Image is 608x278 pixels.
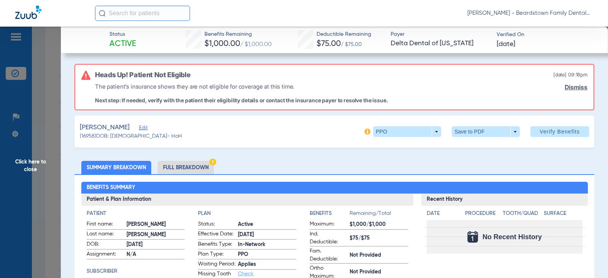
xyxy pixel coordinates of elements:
[544,210,582,218] h4: Surface
[240,41,272,48] span: / $1,000.00
[127,241,185,249] span: [DATE]
[553,71,587,79] span: [DATE] 09:18PM
[81,71,90,80] img: error-icon
[310,210,350,220] app-breakdown-title: Benefits
[238,221,296,229] span: Active
[127,221,185,229] span: [PERSON_NAME]
[310,247,347,263] span: Fam. Deductible:
[198,220,235,229] span: Status:
[310,220,347,229] span: Maximum:
[158,161,214,174] li: Full Breakdown
[350,268,408,276] span: Not Provided
[503,210,541,218] h4: Tooth/Quad
[87,240,124,249] span: DOB:
[497,40,515,49] span: [DATE]
[80,123,130,132] span: [PERSON_NAME]
[109,39,136,49] span: Active
[209,159,216,165] img: Hazard
[483,233,542,241] span: No Recent History
[80,132,182,140] span: (16958) DOB: [DEMOGRAPHIC_DATA] - HoH
[465,210,500,218] h4: Procedure
[467,231,478,243] img: Calendar
[341,42,362,47] span: / $75.00
[497,31,596,39] span: Verified On
[109,30,136,38] span: Status
[95,97,388,103] p: Next step: If needed, verify with the patient their eligibility details or contact the insurance ...
[350,221,408,229] span: $1,000/$1,000
[238,231,296,239] span: [DATE]
[198,240,235,249] span: Benefits Type:
[81,194,414,206] h3: Patient & Plan Information
[127,231,185,239] span: [PERSON_NAME]
[99,10,106,17] img: Search Icon
[364,129,370,135] img: info-icon
[503,210,541,220] app-breakdown-title: Tooth/Quad
[452,126,520,137] button: Save to PDF
[238,261,296,268] span: Applies
[87,267,185,275] h4: Subscriber
[198,230,235,239] span: Effective Date:
[310,210,350,218] h4: Benefits
[87,210,185,218] h4: Patient
[317,40,341,48] span: $75.00
[238,251,296,259] span: PPO
[238,241,296,249] span: In-Network
[565,84,587,91] a: Dismiss
[467,10,593,17] span: [PERSON_NAME] - Beardstown Family Dental
[95,71,190,79] h6: Heads Up! Patient Not Eligible
[204,30,272,38] span: Benefits Remaining
[81,161,151,174] li: Summary Breakdown
[95,82,388,91] p: The patient’s insurance shows they are not eligible for coverage at this time.
[427,210,459,218] h4: Date
[95,6,190,21] input: Search for patients
[127,251,185,259] span: N/A
[540,129,580,135] span: Verify Benefits
[310,230,347,246] span: Ind. Deductible:
[350,234,408,242] span: $75/$75
[198,210,296,218] h4: Plan
[15,6,41,19] img: Zuub Logo
[350,251,408,259] span: Not Provided
[350,210,408,220] span: Remaining/Total
[391,39,490,48] span: Delta Dental of [US_STATE]
[465,210,500,220] app-breakdown-title: Procedure
[391,30,490,38] span: Payer
[198,250,235,259] span: Plan Type:
[139,125,146,132] span: Edit
[198,260,235,269] span: Waiting Period:
[81,182,588,194] h2: Benefits Summary
[204,40,240,48] span: $1,000.00
[87,250,124,259] span: Assignment:
[530,126,589,137] button: Verify Benefits
[544,210,582,220] app-breakdown-title: Surface
[421,194,587,206] h3: Recent History
[427,210,459,220] app-breakdown-title: Date
[87,230,124,239] span: Last name:
[373,126,441,137] button: PPO
[87,220,124,229] span: First name:
[317,30,371,38] span: Deductible Remaining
